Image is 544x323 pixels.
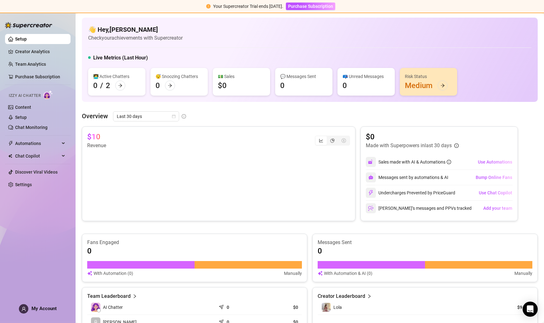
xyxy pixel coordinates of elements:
[368,159,374,165] img: svg%3e
[93,54,148,62] h5: Live Metrics (Last Hour)
[479,190,512,195] span: Use Chat Copilot
[15,151,60,161] span: Chat Copilot
[342,138,346,143] span: dollar-circle
[318,292,365,300] article: Creator Leaderboard
[133,292,137,300] span: right
[87,292,131,300] article: Team Leaderboard
[368,205,374,211] img: svg%3e
[318,239,532,246] article: Messages Sent
[343,81,347,91] div: 0
[87,239,302,246] article: Fans Engaged
[227,304,229,310] article: 0
[483,203,513,213] button: Add your team
[31,306,57,311] span: My Account
[172,114,176,118] span: calendar
[286,3,335,10] button: Purchase Subscription
[93,73,140,80] div: 👩‍💻 Active Chatters
[106,81,110,91] div: 2
[168,83,172,88] span: arrow-right
[368,190,374,196] img: svg%3e
[366,142,452,149] article: Made with Superpowers in last 30 days
[454,143,459,148] span: info-circle
[367,292,371,300] span: right
[288,4,333,9] span: Purchase Subscription
[378,159,451,165] div: Sales made with AI & Automations
[15,105,31,110] a: Content
[366,132,459,142] article: $0
[9,93,41,99] span: Izzy AI Chatter
[280,73,327,80] div: 💬 Messages Sent
[330,138,335,143] span: pie-chart
[117,112,175,121] span: Last 30 days
[219,303,225,309] span: send
[15,115,27,120] a: Setup
[440,83,445,88] span: arrow-right
[8,154,12,158] img: Chat Copilot
[93,81,98,91] div: 0
[21,307,26,311] span: user
[318,246,322,256] article: 0
[286,4,335,9] a: Purchase Subscription
[319,138,323,143] span: line-chart
[514,270,532,277] article: Manually
[322,303,331,312] img: Lola
[263,304,298,310] article: $0
[118,83,122,88] span: arrow-right
[82,111,108,121] article: Overview
[88,34,183,42] article: Check your achievements with Supercreator
[5,22,52,28] img: logo-BBDzfeDw.svg
[87,270,92,277] img: svg%3e
[478,157,513,167] button: Use Automations
[182,114,186,119] span: info-circle
[447,160,451,164] span: info-circle
[87,132,100,142] article: $10
[8,141,13,146] span: thunderbolt
[366,188,455,198] div: Undercharges Prevented by PriceGuard
[156,73,203,80] div: 😴 Snoozing Chatters
[280,81,285,91] div: 0
[476,175,512,180] span: Bump Online Fans
[284,270,302,277] article: Manually
[93,270,133,277] article: With Automation (0)
[15,74,60,79] a: Purchase Subscription
[15,138,60,148] span: Automations
[91,303,100,312] img: izzy-ai-chatter-avatar-DDCN_rTZ.svg
[43,90,53,99] img: AI Chatter
[343,73,390,80] div: 📪 Unread Messages
[88,25,183,34] h4: 👋 Hey, [PERSON_NAME]
[368,175,373,180] img: svg%3e
[500,304,529,310] article: $9.98
[15,125,48,130] a: Chat Monitoring
[318,270,323,277] img: svg%3e
[87,142,106,149] article: Revenue
[206,4,211,8] span: exclamation-circle
[15,182,32,187] a: Settings
[103,304,123,311] span: AI Chatter
[156,81,160,91] div: 0
[213,4,283,9] span: Your Supercreator Trial ends [DATE].
[15,36,27,42] a: Setup
[478,159,512,164] span: Use Automations
[15,47,65,57] a: Creator Analytics
[333,305,342,310] span: Lola
[366,203,472,213] div: [PERSON_NAME]’s messages and PPVs tracked
[15,62,46,67] a: Team Analytics
[218,73,265,80] div: 💵 Sales
[475,172,513,182] button: Bump Online Fans
[324,270,372,277] article: With Automation & AI (0)
[218,81,227,91] div: $0
[15,170,58,175] a: Discover Viral Videos
[483,206,512,211] span: Add your team
[87,246,92,256] article: 0
[315,136,350,146] div: segmented control
[366,172,448,182] div: Messages sent by automations & AI
[523,302,538,317] div: Open Intercom Messenger
[405,73,452,80] div: Risk Status
[479,188,513,198] button: Use Chat Copilot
